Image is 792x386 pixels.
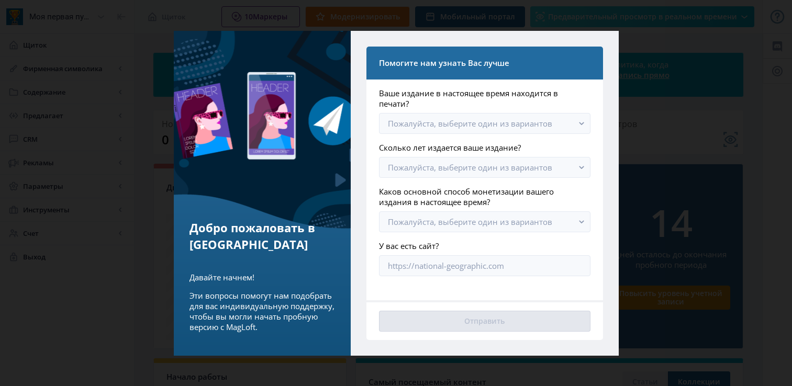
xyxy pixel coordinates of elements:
[379,157,590,178] button: Пожалуйста, выберите один из вариантов
[379,241,439,251] font: У вас есть сайт?
[379,255,590,276] input: https://national-geographic.com
[388,118,552,129] font: Пожалуйста, выберите один из вариантов
[379,88,582,109] font: Ваше издание в настоящее время находится в печати?
[189,290,336,332] p: Эти вопросы помогут нам подобрать для вас индивидуальную поддержку, чтобы вы могли начать пробную...
[189,272,336,282] p: Давайте начнем!
[379,311,590,332] button: Отправить
[379,211,590,232] button: Пожалуйста, выберите один из вариантов
[366,47,603,80] nb-card-header: Помогите нам узнать Вас лучше
[379,142,521,153] font: Сколько лет издается ваше издание?
[189,219,336,253] h5: Добро пожаловать в [GEOGRAPHIC_DATA]
[388,162,552,173] font: Пожалуйста, выберите один из вариантов
[379,186,582,207] font: Каков основной способ монетизации вашего издания в настоящее время?
[379,113,590,134] button: Пожалуйста, выберите один из вариантов
[388,217,552,227] font: Пожалуйста, выберите один из вариантов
